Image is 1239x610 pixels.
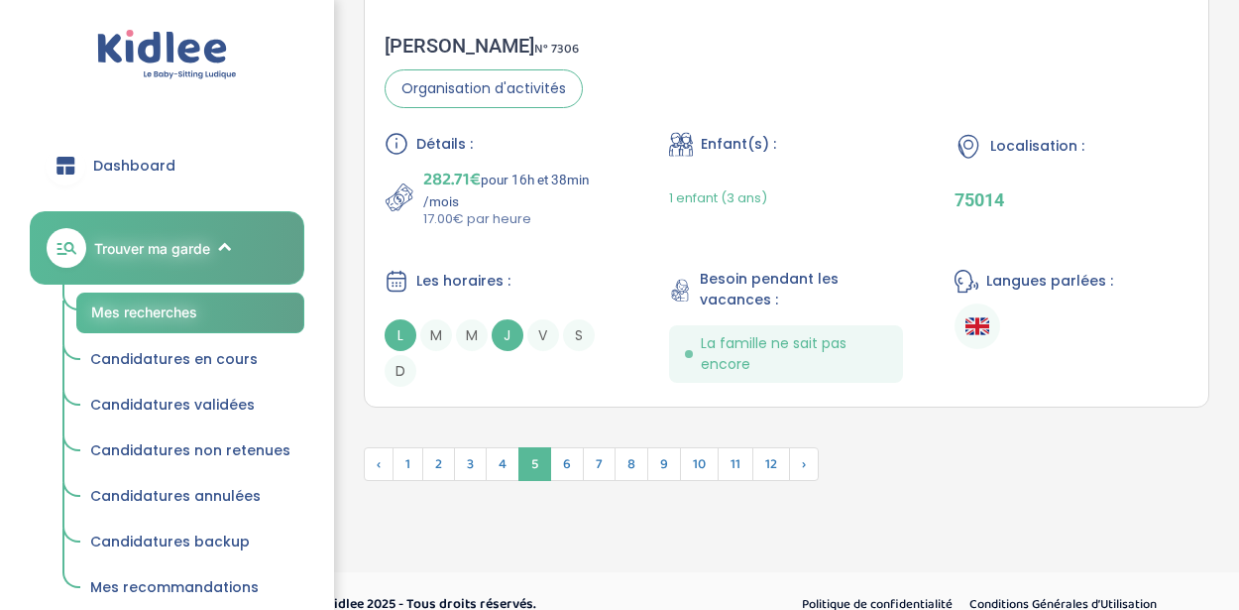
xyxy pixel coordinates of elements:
[385,355,416,387] span: D
[701,134,776,155] span: Enfant(s) :
[420,319,452,351] span: M
[986,271,1113,292] span: Langues parlées :
[492,319,523,351] span: J
[527,319,559,351] span: V
[76,432,304,470] a: Candidatures non retenues
[90,440,290,460] span: Candidatures non retenues
[416,134,473,155] span: Détails :
[76,387,304,425] a: Candidatures validées
[422,447,455,481] span: 2
[90,577,259,597] span: Mes recommandations
[563,319,595,351] span: S
[90,532,250,551] span: Candidatures backup
[30,130,304,201] a: Dashboard
[385,34,583,58] div: [PERSON_NAME]
[30,211,304,285] a: Trouver ma garde
[76,293,304,333] a: Mes recherches
[701,333,887,375] span: La famille ne sait pas encore
[97,30,237,80] img: logo.svg
[423,166,619,209] p: pour 16h et 38min /mois
[90,395,255,415] span: Candidatures validées
[990,136,1084,157] span: Localisation :
[93,156,175,177] span: Dashboard
[385,69,583,108] span: Organisation d'activités
[680,447,719,481] span: 10
[423,209,619,229] p: 17.00€ par heure
[965,314,989,338] img: Anglais
[583,447,616,481] span: 7
[955,189,1188,210] p: 75014
[615,447,648,481] span: 8
[647,447,681,481] span: 9
[393,447,423,481] span: 1
[534,39,579,60] span: N° 7306
[364,447,394,481] span: ‹
[700,269,904,310] span: Besoin pendant les vacances :
[550,447,584,481] span: 6
[669,188,767,207] span: 1 enfant (3 ans)
[90,349,258,369] span: Candidatures en cours
[76,478,304,516] a: Candidatures annulées
[789,447,819,481] span: Suivant »
[91,304,197,320] span: Mes recherches
[385,319,416,351] span: L
[90,486,261,506] span: Candidatures annulées
[76,341,304,379] a: Candidatures en cours
[486,447,519,481] span: 4
[454,447,487,481] span: 3
[518,447,551,481] span: 5
[423,166,481,193] span: 282.71€
[456,319,488,351] span: M
[718,447,753,481] span: 11
[416,271,510,292] span: Les horaires :
[94,238,210,259] span: Trouver ma garde
[76,569,304,607] a: Mes recommandations
[752,447,790,481] span: 12
[76,524,304,561] a: Candidatures backup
